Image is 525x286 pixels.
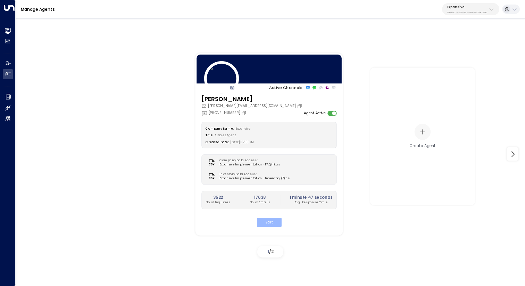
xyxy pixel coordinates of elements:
div: Create Agent [410,143,436,149]
span: [DATE] 02:00 PM [230,140,254,144]
p: 55becf27-4c58-461a-955f-8d25af7395f3 [447,11,487,14]
span: 2 [271,248,274,254]
button: Copy [241,110,248,115]
span: Expansive Implementation - FAQ (1).csv [219,163,280,167]
h3: [PERSON_NAME] [201,95,303,104]
label: Inventory Data Access: [219,172,288,177]
p: Expansive [447,5,487,9]
label: Created Date: [206,140,228,144]
span: 1 [267,248,269,254]
div: / [257,246,283,258]
button: Expansive55becf27-4c58-461a-955f-8d25af7395f3 [442,3,499,15]
label: Title: [206,133,213,137]
span: Expansive Implementation - Inventory (7).csv [219,177,290,181]
button: Copy [297,104,303,109]
img: 11_headshot.jpg [204,61,239,96]
h2: 3522 [206,195,230,201]
p: Active Channels: [269,85,303,91]
h2: 17638 [249,195,270,201]
p: No. of Emails [249,201,270,205]
div: [PHONE_NUMBER] [201,110,248,116]
h2: 1 minute 47 seconds [289,195,332,201]
label: Company Data Access: [219,158,278,163]
p: Avg. Response Time [289,201,332,205]
div: [PERSON_NAME][EMAIL_ADDRESS][DOMAIN_NAME] [201,104,303,109]
span: AI Sales Agent [215,133,236,137]
label: Agent Active [304,111,325,116]
a: Manage Agents [21,6,55,12]
button: Edit [257,218,281,227]
label: Company Name: [206,126,234,130]
span: Expansive [235,126,250,130]
p: No. of Inquiries [206,201,230,205]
